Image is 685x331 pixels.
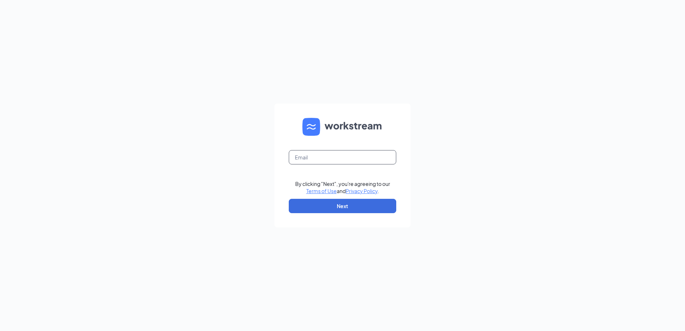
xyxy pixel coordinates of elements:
[302,118,383,136] img: WS logo and Workstream text
[289,150,396,164] input: Email
[289,199,396,213] button: Next
[295,180,390,195] div: By clicking "Next", you're agreeing to our and .
[346,188,378,194] a: Privacy Policy
[306,188,337,194] a: Terms of Use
